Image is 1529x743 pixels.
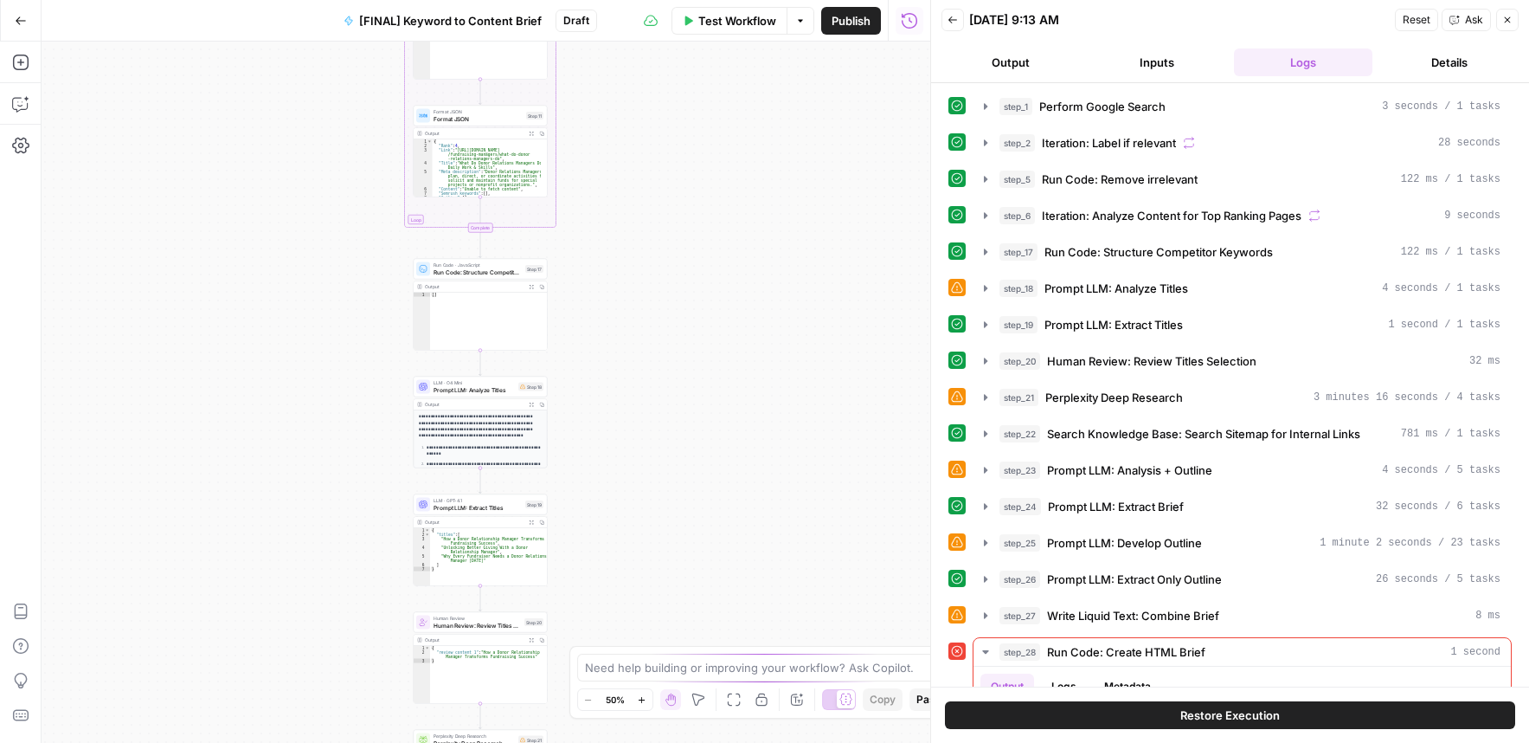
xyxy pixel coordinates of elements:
div: Output [425,401,524,408]
div: Human ReviewHuman Review: Review Titles SelectionStep 20Output{ "review_content_1":"How a Donor R... [414,612,548,704]
div: 7 [414,567,430,572]
span: 1 second [1450,644,1500,660]
span: 4 seconds / 5 tasks [1382,462,1500,478]
g: Edge from step_18 to step_19 [479,468,482,493]
span: step_5 [999,171,1035,188]
button: 32 seconds / 6 tasks [973,493,1511,520]
span: step_23 [999,462,1040,479]
span: Run Code: Structure Competitor Keywords [434,268,522,276]
button: 122 ms / 1 tasks [973,238,1511,266]
span: 8 ms [1475,608,1500,623]
div: 3 [414,148,433,161]
button: 3 seconds / 1 tasks [973,93,1511,120]
button: 781 ms / 1 tasks [973,420,1511,448]
div: 3 [414,537,430,546]
span: 4 seconds / 1 tasks [1382,281,1500,296]
button: Output [980,674,1034,700]
g: Edge from step_17 to step_18 [479,350,482,375]
span: Format JSON [434,108,523,115]
span: 1 second / 1 tasks [1388,317,1500,333]
button: Publish [821,7,881,35]
span: [FINAL] Keyword to Content Brief [359,12,542,29]
span: step_25 [999,534,1040,552]
g: Edge from step_10 to step_11 [479,79,482,104]
span: step_19 [999,316,1038,333]
div: 1 [414,139,433,144]
button: Logs [1041,674,1087,700]
span: step_20 [999,352,1040,370]
span: Prompt LLM: Extract Titles [434,503,522,512]
div: 8 [414,196,433,200]
button: 1 minute 2 seconds / 23 tasks [973,529,1511,557]
span: step_1 [999,98,1032,115]
div: Step 19 [525,501,543,508]
span: 781 ms / 1 tasks [1401,426,1500,442]
button: 4 seconds / 1 tasks [973,275,1511,302]
div: 2 [414,144,433,148]
button: 8 ms [973,602,1511,630]
span: Prompt LLM: Analyze Titles [1044,280,1188,297]
button: 9 seconds [973,202,1511,229]
div: 3 [414,659,430,663]
span: step_28 [999,643,1040,661]
div: 5 [414,170,433,187]
span: Prompt LLM: Analyze Titles [434,385,515,394]
span: Prompt LLM: Extract Brief [1048,498,1184,515]
span: step_2 [999,134,1035,152]
span: 50% [606,693,625,707]
button: Ask [1442,9,1491,31]
div: 2 [414,533,430,537]
div: 2 [414,650,430,659]
span: Prompt LLM: Analysis + Outline [1047,462,1212,479]
div: Format JSONFormat JSONStep 11Output{ "Rank":4, "Link":"[URL][DOMAIN_NAME] /fundraising-managers/w... [414,106,548,197]
span: step_18 [999,280,1038,297]
div: 4 [414,546,430,554]
span: 9 seconds [1444,208,1500,223]
span: Toggle code folding, rows 1 through 7 [425,528,430,533]
span: Prompt LLM: Develop Outline [1047,534,1202,552]
span: 28 seconds [1438,135,1500,151]
button: 1 second [973,638,1511,666]
span: Restore Execution [1180,707,1280,724]
span: step_21 [999,389,1038,406]
span: step_26 [999,571,1040,588]
span: step_27 [999,607,1040,624]
span: Perplexity Deep Research [1045,389,1183,406]
button: Copy [863,688,903,711]
span: Test Workflow [698,12,776,29]
div: Step 20 [524,618,543,626]
span: Human Review: Review Titles Selection [434,621,521,630]
span: Human Review: Review Titles Selection [1047,352,1256,370]
div: 4 [414,161,433,170]
span: Iteration: Label if relevant [1042,134,1176,152]
button: Logs [1234,48,1373,76]
div: Step 18 [518,383,543,391]
span: Toggle code folding, rows 2 through 6 [425,533,430,537]
button: Paste [909,688,952,711]
div: 7 [414,191,433,196]
g: Edge from step_6-iteration-end to step_17 [479,232,482,257]
g: Edge from step_20 to step_21 [479,703,482,728]
span: Run Code: Create HTML Brief [1047,643,1205,661]
span: 122 ms / 1 tasks [1401,244,1500,260]
button: Metadata [1094,674,1161,700]
button: Reset [1395,9,1438,31]
button: Restore Execution [945,701,1515,729]
button: 32 ms [973,347,1511,375]
span: 3 minutes 16 seconds / 4 tasks [1314,390,1500,405]
span: Write Liquid Text: Combine Brief [1047,607,1219,624]
button: 28 seconds [973,129,1511,157]
span: Perform Google Search [1039,98,1166,115]
span: step_24 [999,498,1041,515]
span: step_22 [999,425,1040,443]
span: Search Knowledge Base: Search Sitemap for Internal Links [1047,425,1360,443]
div: 6 [414,563,430,567]
span: LLM · O4 Mini [434,379,515,386]
button: [FINAL] Keyword to Content Brief [333,7,552,35]
span: 26 seconds / 5 tasks [1376,572,1500,587]
span: Run Code: Remove irrelevant [1042,171,1198,188]
div: LLM · GPT-4.1Prompt LLM: Extract TitlesStep 19Output{ "titles":[ "How a Donor Relationship Manage... [414,494,548,586]
span: 1 minute 2 seconds / 23 tasks [1320,535,1500,551]
g: Edge from step_19 to step_20 [479,585,482,611]
span: Format JSON [434,114,523,123]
